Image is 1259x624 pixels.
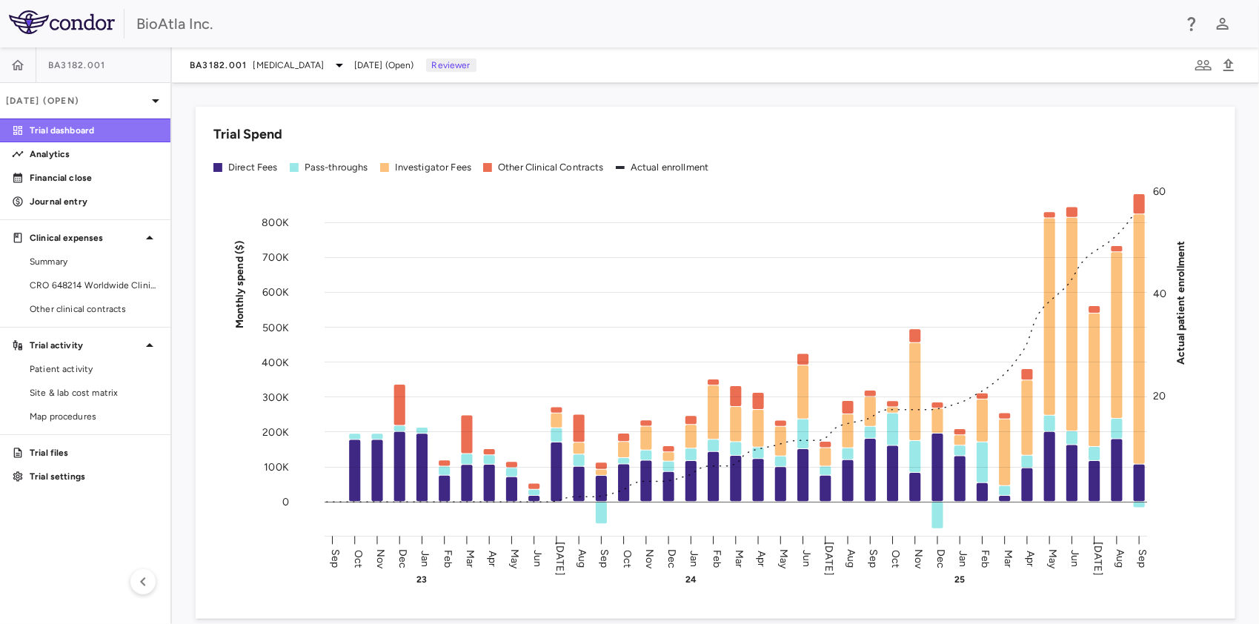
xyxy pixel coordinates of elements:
[48,59,106,71] span: BA3182.001
[531,550,544,567] text: Jun
[419,550,432,566] text: Jan
[262,356,289,368] tspan: 400K
[957,550,969,566] text: Jan
[253,59,325,72] span: [MEDICAL_DATA]
[554,542,566,576] text: [DATE]
[823,542,835,576] text: [DATE]
[136,13,1173,35] div: BioAtla Inc.
[777,548,790,568] text: May
[9,10,115,34] img: logo-full-BYUhSk78.svg
[6,94,147,107] p: [DATE] (Open)
[845,549,857,568] text: Aug
[688,550,701,566] text: Jan
[30,386,159,399] span: Site & lab cost matrix
[631,161,709,174] div: Actual enrollment
[509,548,522,568] text: May
[685,574,697,585] text: 24
[1153,390,1166,402] tspan: 20
[262,426,289,439] tspan: 200K
[1092,542,1104,576] text: [DATE]
[233,240,246,328] tspan: Monthly spend ($)
[213,125,282,145] h6: Trial Spend
[30,410,159,423] span: Map procedures
[264,461,289,474] tspan: 100K
[352,549,365,567] text: Oct
[498,161,604,174] div: Other Clinical Contracts
[30,279,159,292] span: CRO 648214 Worldwide Clinical Trials Holdings, Inc.
[30,339,141,352] p: Trial activity
[665,548,678,568] text: Dec
[354,59,414,72] span: [DATE] (Open)
[733,549,745,567] text: Mar
[374,548,387,568] text: Nov
[954,574,965,585] text: 25
[30,446,159,459] p: Trial files
[1136,549,1149,568] text: Sep
[395,161,472,174] div: Investigator Fees
[282,496,289,508] tspan: 0
[912,548,925,568] text: Nov
[262,251,289,264] tspan: 700K
[980,549,992,567] text: Feb
[262,286,289,299] tspan: 600K
[576,549,588,568] text: Aug
[934,548,947,568] text: Dec
[1069,550,1082,567] text: Jun
[1024,550,1037,566] text: Apr
[426,59,476,72] p: Reviewer
[30,362,159,376] span: Patient activity
[800,550,813,567] text: Jun
[1046,548,1059,568] text: May
[30,255,159,268] span: Summary
[867,549,880,568] text: Sep
[30,124,159,137] p: Trial dashboard
[442,549,454,567] text: Feb
[30,470,159,483] p: Trial settings
[30,302,159,316] span: Other clinical contracts
[190,59,248,71] span: BA3182.001
[1114,549,1126,568] text: Aug
[464,549,476,567] text: Mar
[416,574,427,585] text: 23
[262,216,289,229] tspan: 800K
[486,550,499,566] text: Apr
[262,391,289,403] tspan: 300K
[1153,185,1166,198] tspan: 60
[890,549,903,567] text: Oct
[30,195,159,208] p: Journal entry
[262,321,289,333] tspan: 500K
[330,549,342,568] text: Sep
[305,161,368,174] div: Pass-throughs
[755,550,768,566] text: Apr
[30,147,159,161] p: Analytics
[396,548,409,568] text: Dec
[30,171,159,185] p: Financial close
[30,231,141,245] p: Clinical expenses
[621,549,634,567] text: Oct
[711,549,723,567] text: Feb
[1175,240,1187,365] tspan: Actual patient enrollment
[643,548,656,568] text: Nov
[1002,549,1014,567] text: Mar
[228,161,278,174] div: Direct Fees
[1153,288,1166,300] tspan: 40
[599,549,611,568] text: Sep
